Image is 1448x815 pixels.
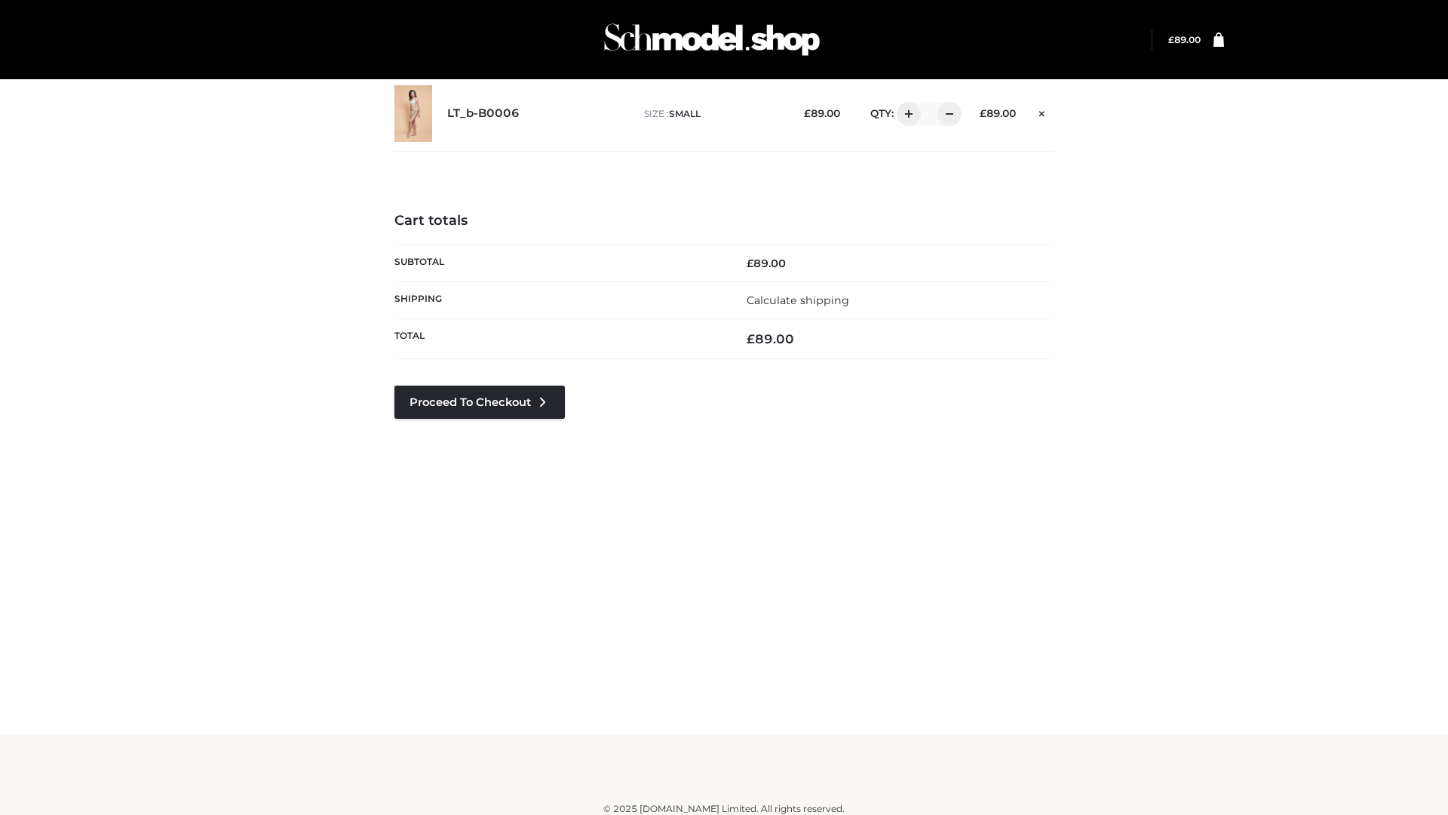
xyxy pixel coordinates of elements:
span: £ [1168,34,1174,45]
span: £ [747,257,753,270]
a: £89.00 [1168,34,1201,45]
span: £ [747,331,755,346]
span: SMALL [669,108,701,119]
span: £ [980,107,986,119]
th: Shipping [394,281,724,318]
bdi: 89.00 [747,331,794,346]
p: size : [644,107,781,121]
th: Total [394,319,724,359]
a: LT_b-B0006 [447,106,520,121]
div: QTY: [855,102,956,126]
bdi: 89.00 [1168,34,1201,45]
th: Subtotal [394,244,724,281]
h4: Cart totals [394,213,1054,229]
span: £ [804,107,811,119]
a: Calculate shipping [747,294,849,307]
bdi: 89.00 [804,107,840,119]
img: Schmodel Admin 964 [599,10,825,69]
a: Remove this item [1031,102,1054,121]
a: Proceed to Checkout [394,386,565,419]
bdi: 89.00 [747,257,786,270]
bdi: 89.00 [980,107,1016,119]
